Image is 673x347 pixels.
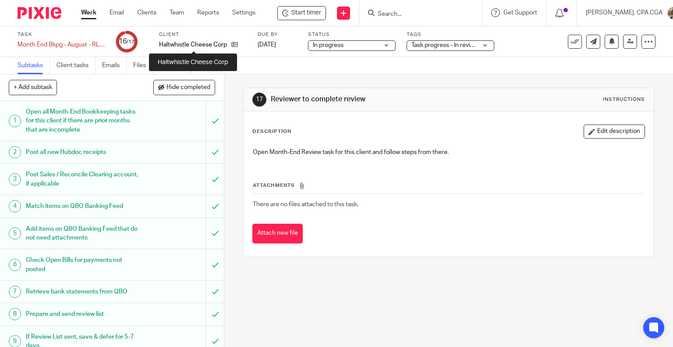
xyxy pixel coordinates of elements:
span: Hide completed [166,84,210,91]
a: Emails [102,57,127,74]
div: 3 [9,173,21,186]
input: Search [377,11,456,18]
span: Task progress - In review (reviewer) + 2 [411,42,516,48]
a: Audit logs [198,57,232,74]
div: Instructions [603,96,645,103]
a: Notes (0) [159,57,191,74]
button: Edit description [584,125,645,139]
label: Due by [258,31,297,38]
span: [DATE] [258,42,276,48]
div: 5 [9,227,21,240]
a: Subtasks [18,57,50,74]
a: Clients [137,8,156,17]
a: Work [81,8,96,17]
label: Client [159,31,247,38]
a: Team [170,8,184,17]
a: Files [133,57,153,74]
a: Reports [197,8,219,17]
p: [PERSON_NAME], CPA CGA [586,8,662,17]
h1: Add items on QBO Banking Feed that do not need attachments [26,222,140,245]
h1: Open all Month-End Bookkeeping tasks for this client if there are prior months that are incomplete [26,105,140,136]
button: Attach new file [252,224,303,243]
h1: Match items on QBO Banking Feed [26,200,140,213]
button: + Add subtask [9,80,57,95]
h1: Post all new Hubdoc receipts [26,146,140,159]
span: Get Support [503,10,537,16]
h1: Reviewer to complete review [271,95,467,104]
span: Attachments [253,183,295,188]
div: 16 [119,36,135,47]
span: Start timer [291,8,321,18]
p: Description [252,128,291,135]
span: In progress [313,42,344,48]
a: Client tasks [57,57,96,74]
h1: Retrieve bank statements from QBO [26,285,140,298]
div: 6 [9,259,21,271]
div: 8 [9,308,21,320]
div: Haltwhistle Cheese Corp - Month End Bkpg - August - RL sent [277,6,326,20]
a: Email [110,8,124,17]
div: 17 [252,93,266,107]
small: /17 [127,39,135,44]
h1: Prepare and send review list [26,308,140,321]
h1: Check Open Bills for payments not posted [26,254,140,276]
h1: Post Sales / Reconcile Clearing account, if applicable [26,168,140,190]
label: Tags [407,31,494,38]
a: Settings [232,8,255,17]
div: 4 [9,200,21,212]
label: Status [308,31,396,38]
label: Task [18,31,105,38]
div: 2 [9,146,21,158]
button: Hide completed [153,80,215,95]
img: Pixie [18,7,61,19]
div: Month End Bkpg - August - RL sent [18,40,105,49]
div: 1 [9,115,21,127]
div: 7 [9,286,21,298]
span: There are no files attached to this task. [253,201,358,207]
p: Open Month-End Review task for this client and follow steps from there. [253,148,645,157]
p: Haltwhistle Cheese Corp [159,40,227,49]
